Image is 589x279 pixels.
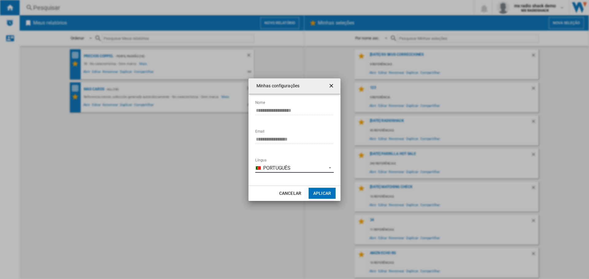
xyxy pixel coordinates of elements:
md-select: Língua: Português [255,164,334,173]
img: pt_PT.png [256,166,261,170]
button: getI18NText('BUTTONS.CLOSE_DIALOG') [326,80,338,92]
button: Cancelar [277,188,304,199]
ng-md-icon: getI18NText('BUTTONS.CLOSE_DIALOG') [328,83,336,90]
span: Português [263,165,323,172]
button: Aplicar [309,188,336,199]
h4: Minhas configurações [253,83,299,89]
